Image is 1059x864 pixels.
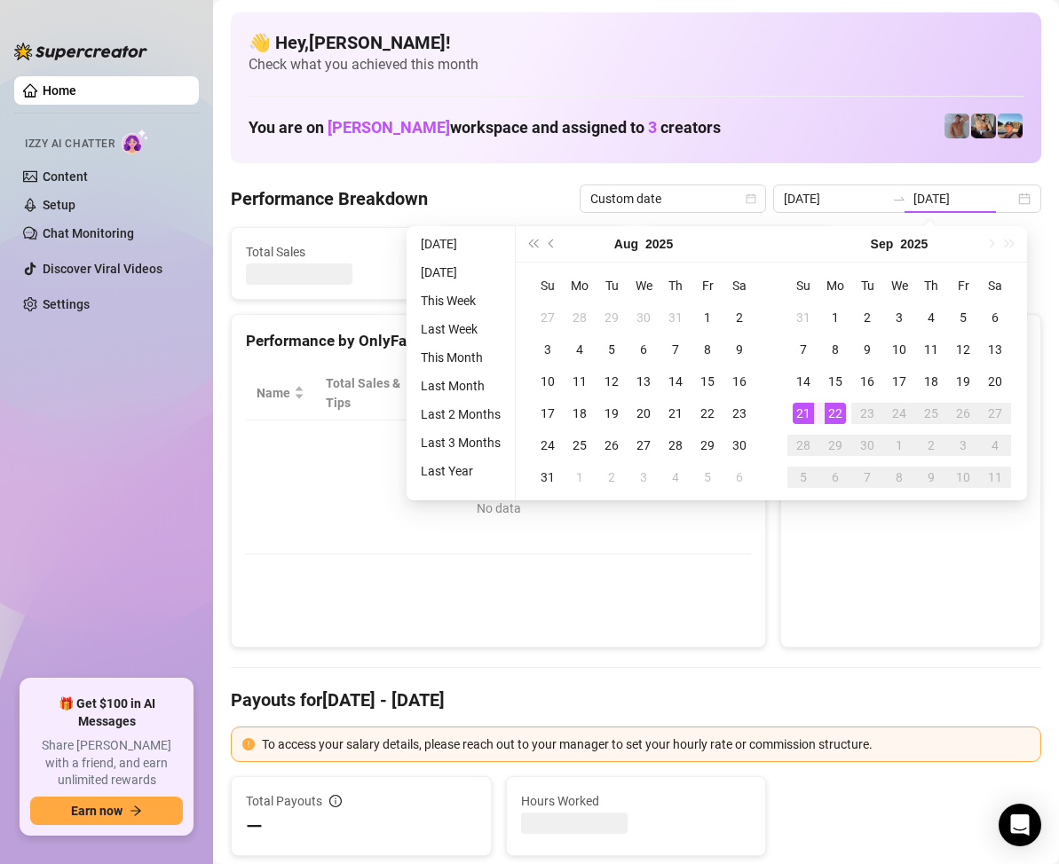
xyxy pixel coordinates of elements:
a: Home [43,83,76,98]
h4: Payouts for [DATE] - [DATE] [231,687,1041,712]
span: Messages Sent [659,242,820,262]
img: AI Chatter [122,129,149,154]
div: To access your salary details, please reach out to your manager to set your hourly rate or commis... [262,734,1030,754]
input: Start date [784,189,885,208]
button: Earn nowarrow-right [30,797,183,825]
span: Total Payouts [246,791,322,811]
h1: You are on workspace and assigned to creators [249,118,721,137]
span: Share [PERSON_NAME] with a friend, and earn unlimited rewards [30,737,183,789]
span: swap-right [892,192,906,206]
span: arrow-right [130,805,142,817]
span: — [246,813,263,841]
div: Performance by OnlyFans Creator [246,329,751,353]
h4: Performance Breakdown [231,186,428,211]
th: Chat Conversion [634,366,752,420]
img: Zach [998,114,1023,138]
span: Active Chats [452,242,613,262]
span: Chat Conversion [644,373,727,412]
img: Joey [944,114,969,138]
span: Hours Worked [521,791,752,811]
a: Chat Monitoring [43,226,134,240]
input: End date [913,189,1015,208]
a: Setup [43,198,75,212]
th: Name [246,366,315,420]
span: info-circle [329,795,342,807]
th: Total Sales & Tips [315,366,427,420]
div: No data [264,499,733,518]
img: logo-BBDzfeDw.svg [14,43,147,60]
span: Total Sales & Tips [326,373,402,412]
span: Custom date [590,185,755,212]
span: exclamation-circle [242,738,255,750]
span: Total Sales [246,242,407,262]
span: Check what you achieved this month [249,55,1023,75]
span: to [892,192,906,206]
span: 3 [648,118,657,137]
div: Open Intercom Messenger [999,804,1041,846]
span: 🎁 Get $100 in AI Messages [30,695,183,730]
span: Earn now [71,804,122,818]
th: Sales / Hour [542,366,633,420]
span: [PERSON_NAME] [328,118,450,137]
span: Izzy AI Chatter [25,136,115,153]
img: George [971,114,996,138]
div: Est. Hours Worked [438,373,518,412]
a: Content [43,169,88,184]
a: Settings [43,297,90,311]
span: Name [257,383,290,403]
a: Discover Viral Videos [43,262,162,276]
span: calendar [746,193,756,204]
h4: 👋 Hey, [PERSON_NAME] ! [249,30,1023,55]
div: Sales by OnlyFans Creator [795,329,1026,353]
span: Sales / Hour [553,373,608,412]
